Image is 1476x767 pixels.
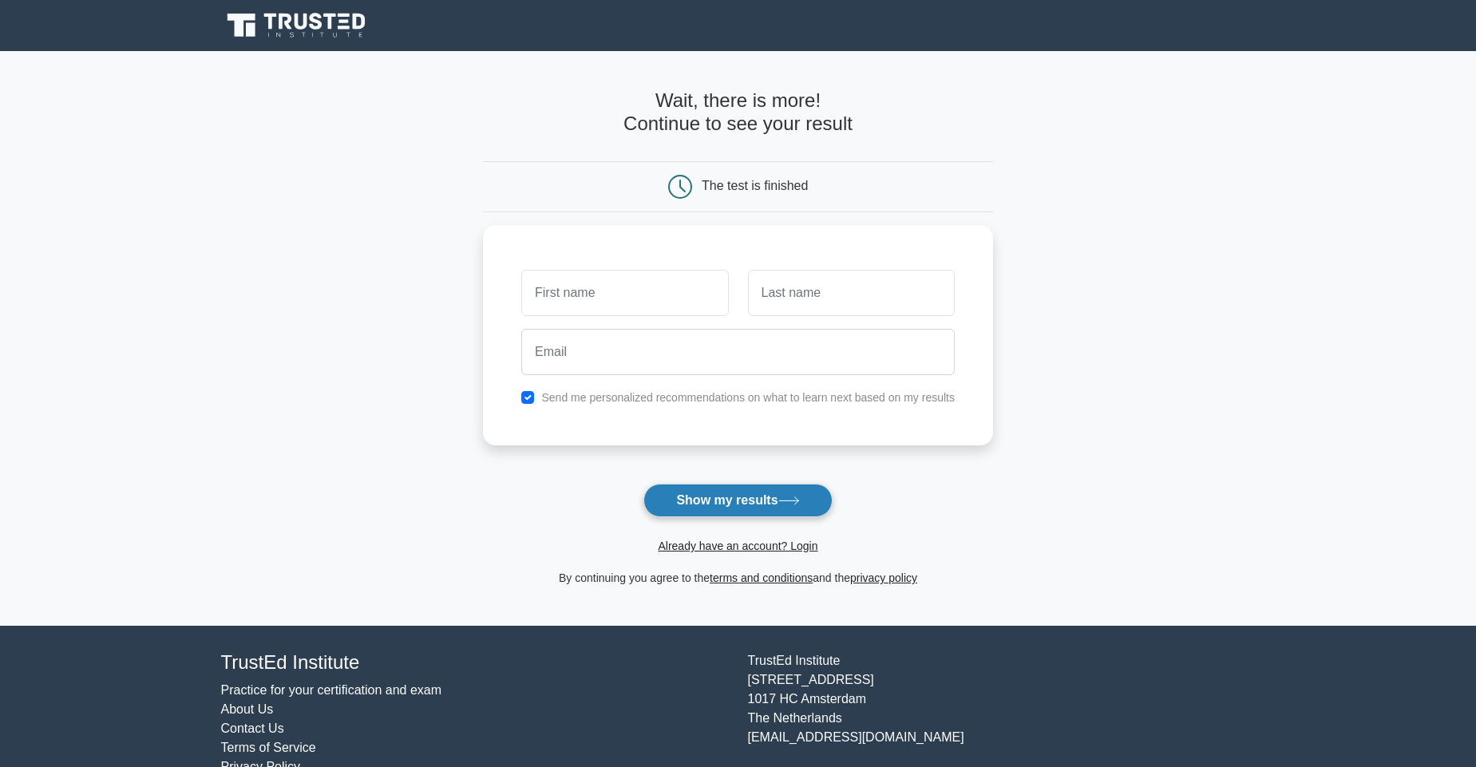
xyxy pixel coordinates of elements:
a: About Us [221,702,274,716]
h4: Wait, there is more! Continue to see your result [483,89,993,136]
a: Practice for your certification and exam [221,683,442,697]
a: Contact Us [221,722,284,735]
input: Last name [748,270,955,316]
div: The test is finished [702,179,808,192]
a: Terms of Service [221,741,316,754]
a: terms and conditions [710,571,813,584]
a: Already have an account? Login [658,540,817,552]
input: First name [521,270,728,316]
h4: TrustEd Institute [221,651,729,674]
label: Send me personalized recommendations on what to learn next based on my results [541,391,955,404]
a: privacy policy [850,571,917,584]
button: Show my results [643,484,832,517]
div: By continuing you agree to the and the [473,568,1003,587]
input: Email [521,329,955,375]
